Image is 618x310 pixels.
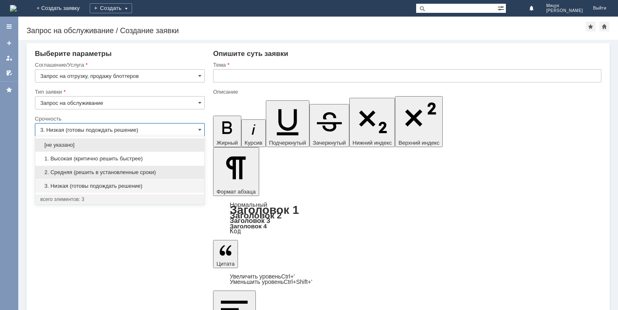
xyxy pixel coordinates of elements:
[245,140,262,146] span: Курсив
[230,203,299,216] a: Заголовок 1
[213,147,259,196] button: Формат абзаца
[230,279,312,285] a: Decrease
[213,89,600,94] div: Описание
[213,50,288,58] span: Опишите суть заявки
[27,27,586,35] div: Запрос на обслуживание / Создание заявки
[35,50,112,58] span: Выберите параметры
[35,116,203,121] div: Срочность
[353,140,392,146] span: Нижний индекс
[230,223,267,230] a: Заголовок 4
[2,36,16,50] a: Создать заявку
[313,140,346,146] span: Зачеркнутый
[216,261,235,267] span: Цитата
[230,217,270,224] a: Заголовок 3
[269,140,306,146] span: Подчеркнутый
[230,201,267,208] a: Нормальный
[40,155,199,162] span: 1. Высокая (критично решить быстрее)
[216,140,238,146] span: Жирный
[599,22,609,31] div: Сделать домашней страницей
[230,228,241,235] a: Код
[241,119,266,147] button: Курсив
[230,211,282,220] a: Заголовок 2
[281,273,295,280] span: Ctrl+'
[90,3,132,13] div: Создать
[546,8,583,13] span: [PERSON_NAME]
[213,240,238,268] button: Цитата
[10,5,17,12] a: Перейти на домашнюю страницу
[2,66,16,80] a: Мои согласования
[213,62,600,68] div: Тема
[349,98,395,147] button: Нижний индекс
[284,279,312,285] span: Ctrl+Shift+'
[10,5,17,12] img: logo
[586,22,596,31] div: Добавить в избранное
[35,62,203,68] div: Соглашение/Услуга
[546,3,583,8] span: Мицук
[40,183,199,189] span: 3. Низкая (готовы подождать решение)
[213,274,601,285] div: Цитата
[398,140,439,146] span: Верхний индекс
[216,189,255,195] span: Формат абзаца
[213,116,241,147] button: Жирный
[40,142,199,148] span: [не указано]
[309,104,349,147] button: Зачеркнутый
[230,273,295,280] a: Increase
[35,89,203,94] div: Тип заявки
[498,4,506,12] span: Расширенный поиск
[40,169,199,176] span: 2. Средняя (решить в установленные сроки)
[395,96,443,147] button: Верхний индекс
[2,51,16,65] a: Мои заявки
[40,196,199,203] div: всего элементов: 3
[266,100,309,147] button: Подчеркнутый
[213,202,601,234] div: Формат абзаца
